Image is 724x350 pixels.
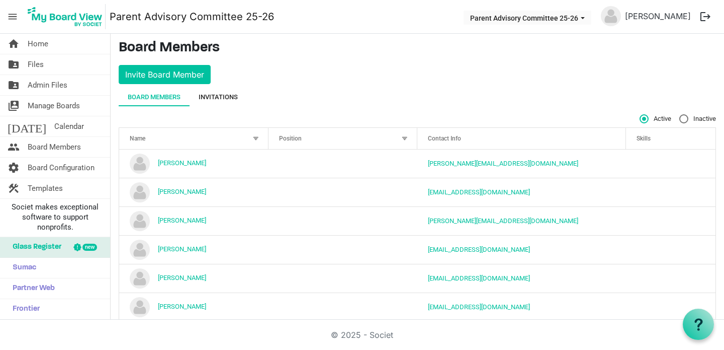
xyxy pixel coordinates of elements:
[28,178,63,198] span: Templates
[119,178,268,206] td: Jenny Kravitz is template cell column header Name
[130,240,150,260] img: no-profile-picture.svg
[8,96,20,116] span: switch_account
[199,92,238,102] div: Invitations
[268,178,418,206] td: column header Position
[428,217,578,225] a: [PERSON_NAME][EMAIL_ADDRESS][DOMAIN_NAME]
[417,178,626,206] td: kravitz2006@gmail.com is template cell column header Contact Info
[82,244,97,251] div: new
[158,245,206,253] a: [PERSON_NAME]
[428,160,578,167] a: [PERSON_NAME][EMAIL_ADDRESS][DOMAIN_NAME]
[679,114,716,123] span: Inactive
[28,54,44,75] span: Files
[279,135,302,142] span: Position
[601,6,621,26] img: no-profile-picture.svg
[119,293,268,321] td: Kim Brown is template cell column header Name
[119,65,211,84] button: Invite Board Member
[417,206,626,235] td: Jessica@jessicathomashomes.com is template cell column header Contact Info
[28,34,48,54] span: Home
[54,116,84,136] span: Calendar
[268,206,418,235] td: column header Position
[417,293,626,321] td: kimbrown6679@yahoo.com is template cell column header Contact Info
[130,297,150,317] img: no-profile-picture.svg
[621,6,695,26] a: [PERSON_NAME]
[417,235,626,264] td: juliedecarlo@hotmail.com is template cell column header Contact Info
[158,217,206,224] a: [PERSON_NAME]
[119,40,716,57] h3: Board Members
[119,88,716,106] div: tab-header
[626,235,715,264] td: is template cell column header Skills
[8,75,20,95] span: folder_shared
[428,135,461,142] span: Contact Info
[268,293,418,321] td: column header Position
[8,237,61,257] span: Glass Register
[25,4,106,29] img: My Board View Logo
[158,188,206,195] a: [PERSON_NAME]
[158,274,206,282] a: [PERSON_NAME]
[695,6,716,27] button: logout
[8,116,46,136] span: [DATE]
[119,235,268,264] td: Julie Moore is template cell column header Name
[5,202,106,232] span: Societ makes exceptional software to support nonprofits.
[119,206,268,235] td: Jessica Thomas is template cell column header Name
[268,235,418,264] td: column header Position
[8,278,55,299] span: Partner Web
[331,330,393,340] a: © 2025 - Societ
[110,7,274,27] a: Parent Advisory Committee 25-26
[626,293,715,321] td: is template cell column header Skills
[3,7,22,26] span: menu
[128,92,180,102] div: Board Members
[130,135,145,142] span: Name
[428,188,530,196] a: [EMAIL_ADDRESS][DOMAIN_NAME]
[119,264,268,293] td: Kelvin Nixon is template cell column header Name
[119,150,268,178] td: Carrie Crenshaw is template cell column header Name
[130,211,150,231] img: no-profile-picture.svg
[8,299,40,319] span: Frontier
[637,135,651,142] span: Skills
[28,75,67,95] span: Admin Files
[8,54,20,75] span: folder_shared
[25,4,110,29] a: My Board View Logo
[640,114,671,123] span: Active
[8,178,20,198] span: construction
[28,158,95,178] span: Board Configuration
[130,182,150,202] img: no-profile-picture.svg
[428,274,530,282] a: [EMAIL_ADDRESS][DOMAIN_NAME]
[8,137,20,157] span: people
[626,150,715,178] td: is template cell column header Skills
[8,258,36,278] span: Sumac
[158,159,206,167] a: [PERSON_NAME]
[428,303,530,311] a: [EMAIL_ADDRESS][DOMAIN_NAME]
[417,264,626,293] td: kraynixon@gmail.com is template cell column header Contact Info
[626,264,715,293] td: is template cell column header Skills
[626,206,715,235] td: is template cell column header Skills
[428,246,530,253] a: [EMAIL_ADDRESS][DOMAIN_NAME]
[8,158,20,178] span: settings
[28,137,81,157] span: Board Members
[626,178,715,206] td: is template cell column header Skills
[28,96,80,116] span: Manage Boards
[464,11,591,25] button: Parent Advisory Committee 25-26 dropdownbutton
[158,303,206,310] a: [PERSON_NAME]
[268,150,418,178] td: column header Position
[130,154,150,174] img: no-profile-picture.svg
[130,268,150,289] img: no-profile-picture.svg
[417,150,626,178] td: Carriecrenshaw@gmail.com is template cell column header Contact Info
[8,34,20,54] span: home
[268,264,418,293] td: column header Position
